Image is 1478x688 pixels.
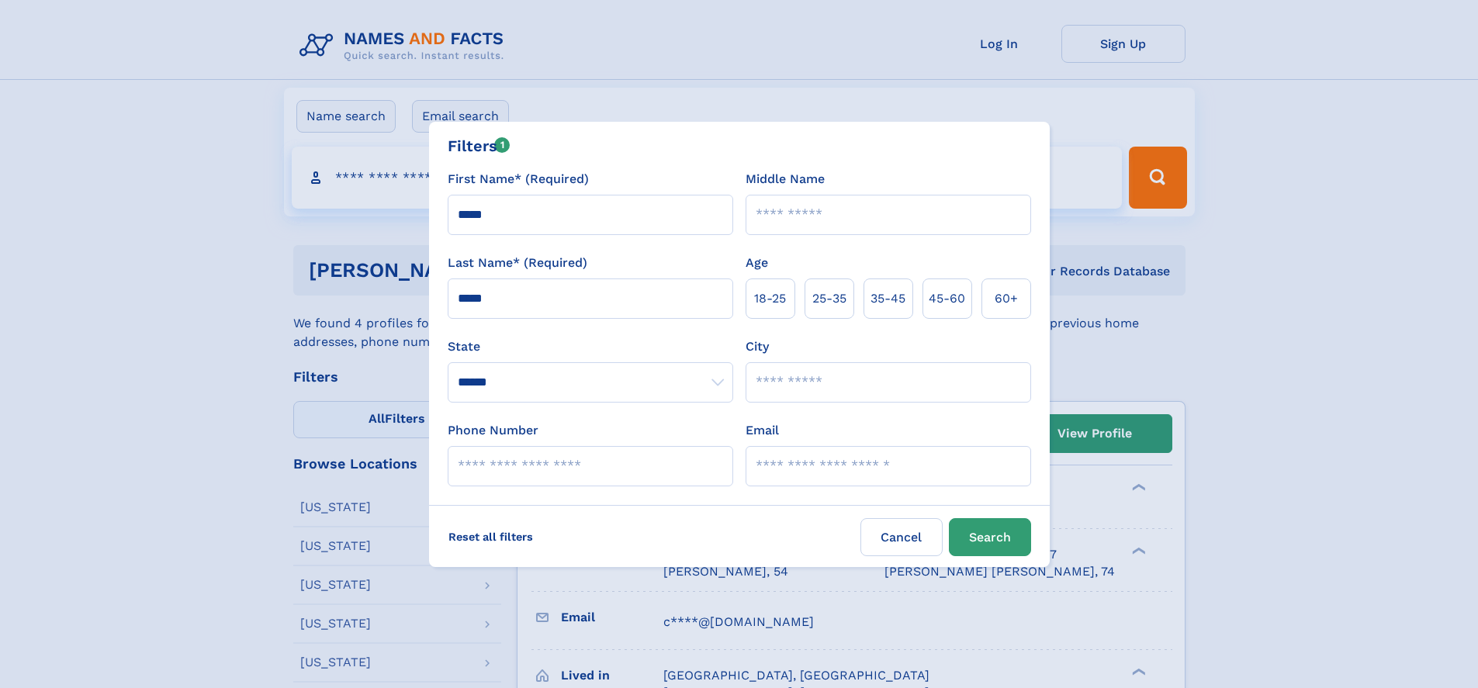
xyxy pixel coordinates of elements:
label: Reset all filters [438,518,543,555]
label: Email [746,421,779,440]
div: Filters [448,134,511,157]
span: 45‑60 [929,289,965,308]
span: 18‑25 [754,289,786,308]
label: Cancel [860,518,943,556]
span: 35‑45 [871,289,905,308]
label: City [746,337,769,356]
label: Phone Number [448,421,538,440]
label: First Name* (Required) [448,170,589,188]
label: State [448,337,733,356]
label: Middle Name [746,170,825,188]
button: Search [949,518,1031,556]
label: Age [746,254,768,272]
label: Last Name* (Required) [448,254,587,272]
span: 25‑35 [812,289,846,308]
span: 60+ [995,289,1018,308]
